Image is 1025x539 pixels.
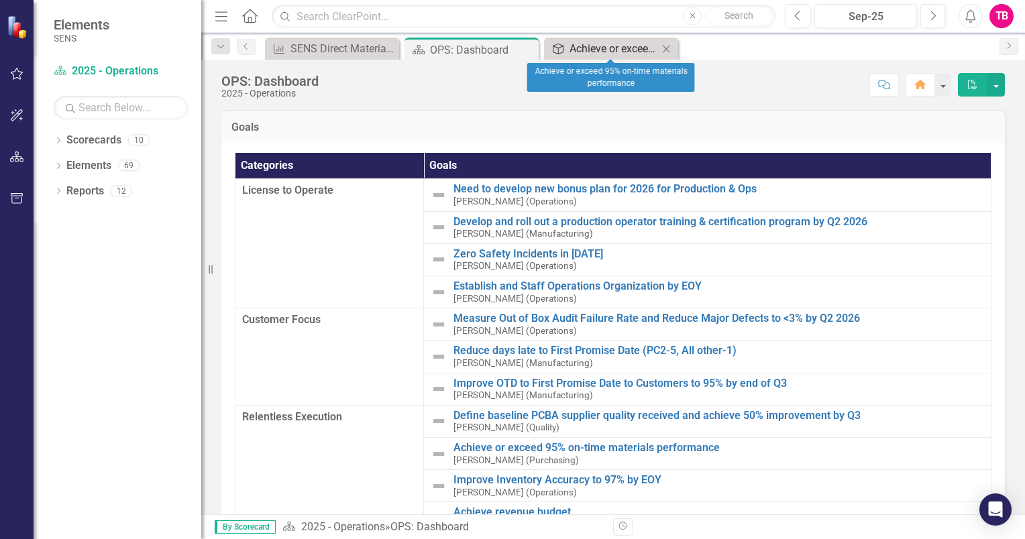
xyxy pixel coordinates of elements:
td: Double-Click to Edit Right Click for Context Menu [424,276,991,308]
span: Customer Focus [242,312,417,328]
div: 2025 - Operations [221,88,319,99]
img: Not Defined [431,219,447,235]
div: Achieve or exceed 95% on-time materials performance [570,40,658,57]
div: OPS: Dashboard [390,520,469,533]
img: Not Defined [431,381,447,397]
small: [PERSON_NAME] (Quality) [453,422,559,432]
a: Establish and Staff Operations Organization by EOY [453,280,984,292]
div: SENS Direct Material Vendor Avg Days Late [290,40,396,57]
button: TB [989,4,1014,28]
a: Measure Out of Box Audit Failure Rate and Reduce Major Defects to <3% by Q2 2026 [453,312,984,324]
img: Not Defined [431,413,447,429]
img: Not Defined [431,187,447,203]
a: Achieve or exceed 95% on-time materials performance [453,442,984,454]
h3: Goals [231,121,995,133]
img: Not Defined [431,478,447,494]
a: 2025 - Operations [54,64,188,79]
small: [PERSON_NAME] (Manufacturing) [453,390,593,400]
input: Search ClearPoint... [272,5,775,28]
a: SENS Direct Material Vendor Avg Days Late [268,40,396,57]
span: Elements [54,17,109,33]
small: [PERSON_NAME] (Manufacturing) [453,358,593,368]
small: [PERSON_NAME] (Operations) [453,294,577,304]
small: [PERSON_NAME] (Operations) [453,326,577,336]
td: Double-Click to Edit Right Click for Context Menu [424,211,991,243]
a: Reports [66,184,104,199]
td: Double-Click to Edit Right Click for Context Menu [424,243,991,276]
img: Not Defined [431,349,447,365]
input: Search Below... [54,96,188,119]
div: 69 [118,160,140,172]
img: Not Defined [431,446,447,462]
small: SENS [54,33,109,44]
button: Search [705,7,772,25]
small: [PERSON_NAME] (Operations) [453,261,577,271]
a: Achieve or exceed 95% on-time materials performance [547,40,658,57]
img: Not Defined [431,510,447,526]
td: Double-Click to Edit Right Click for Context Menu [424,405,991,437]
td: Double-Click to Edit Right Click for Context Menu [424,179,991,211]
a: Reduce days late to First Promise Date (PC2-5, All other-1) [453,345,984,357]
img: Not Defined [431,251,447,267]
img: Not Defined [431,284,447,300]
img: ClearPoint Strategy [7,15,30,39]
td: Double-Click to Edit Right Click for Context Menu [424,470,991,502]
small: [PERSON_NAME] (Manufacturing) [453,229,593,239]
span: Search [724,10,753,21]
img: Not Defined [431,316,447,333]
span: By Scorecard [215,520,276,534]
a: Improve Inventory Accuracy to 97% by EOY [453,474,984,486]
div: 10 [128,135,150,146]
div: 12 [111,185,132,196]
td: Double-Click to Edit Right Click for Context Menu [424,341,991,373]
a: Define baseline PCBA supplier quality received and achieve 50% improvement by Q3 [453,410,984,422]
a: 2025 - Operations [301,520,385,533]
a: Elements [66,158,111,174]
small: [PERSON_NAME] (Operations) [453,196,577,206]
span: Relentless Execution [242,410,417,425]
td: Double-Click to Edit Right Click for Context Menu [424,437,991,469]
td: Double-Click to Edit Right Click for Context Menu [424,502,991,534]
span: License to Operate [242,183,417,198]
small: [PERSON_NAME] (Purchasing) [453,455,579,465]
a: Improve OTD to First Promise Date to Customers to 95% by end of Q3 [453,377,984,390]
a: Need to develop new bonus plan for 2026 for Production & Ops [453,183,984,195]
div: Sep-25 [819,9,912,25]
div: OPS: Dashboard [430,42,535,58]
small: [PERSON_NAME] (Operations) [453,487,577,497]
a: Zero Safety Incidents in [DATE] [453,248,984,260]
div: » [282,520,603,535]
div: OPS: Dashboard [221,74,319,88]
div: Achieve or exceed 95% on-time materials performance [527,63,695,92]
div: Open Intercom Messenger [979,493,1012,526]
a: Scorecards [66,133,121,148]
td: Double-Click to Edit Right Click for Context Menu [424,373,991,405]
a: Develop and roll out a production operator training & certification program by Q2 2026 [453,216,984,228]
a: Achieve revenue budget [453,506,984,518]
button: Sep-25 [814,4,917,28]
td: Double-Click to Edit Right Click for Context Menu [424,308,991,341]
